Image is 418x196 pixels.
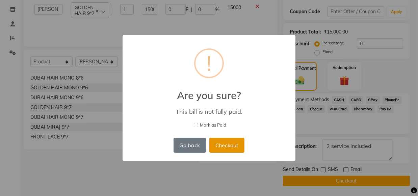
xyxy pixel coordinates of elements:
button: Go back [174,138,206,153]
div: This bill is not fully paid. [132,108,286,115]
input: Mark as Paid [194,123,198,127]
div: ! [207,50,211,77]
h2: Are you sure? [123,81,295,102]
span: Mark as Paid [200,122,226,129]
button: Checkout [209,138,244,153]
